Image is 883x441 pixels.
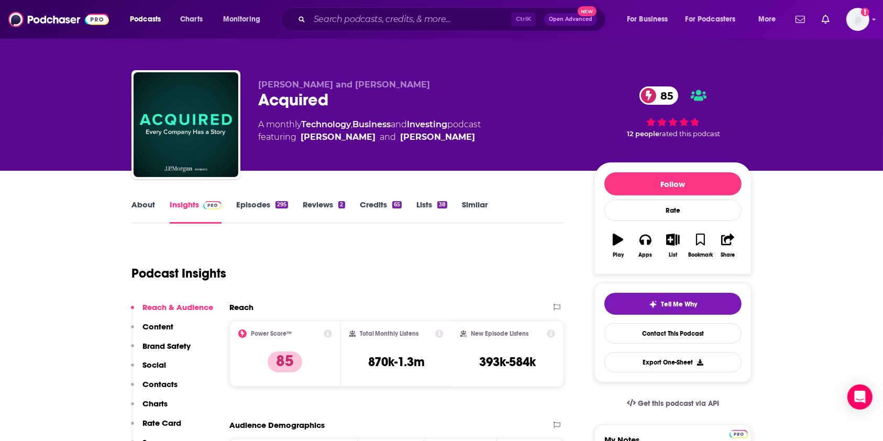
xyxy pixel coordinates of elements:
[604,352,742,372] button: Export One-Sheet
[134,72,238,177] img: Acquired
[687,227,714,264] button: Bookmark
[549,17,592,22] span: Open Advanced
[471,330,528,337] h2: New Episode Listens
[791,10,809,28] a: Show notifications dropdown
[604,200,742,221] div: Rate
[639,86,678,105] a: 85
[131,322,173,341] button: Content
[604,293,742,315] button: tell me why sparkleTell Me Why
[131,302,213,322] button: Reach & Audience
[352,119,391,129] a: Business
[649,300,657,308] img: tell me why sparkle
[604,227,632,264] button: Play
[407,119,447,129] a: Investing
[544,13,597,26] button: Open AdvancedNew
[391,119,407,129] span: and
[142,418,181,428] p: Rate Card
[714,227,742,264] button: Share
[310,11,511,28] input: Search podcasts, credits, & more...
[131,360,166,379] button: Social
[846,8,869,31] span: Logged in as Morgan16
[142,322,173,332] p: Content
[142,341,191,351] p: Brand Safety
[351,119,352,129] span: ,
[650,86,678,105] span: 85
[730,428,748,438] a: Pro website
[632,227,659,264] button: Apps
[661,300,698,308] span: Tell Me Why
[846,8,869,31] button: Show profile menu
[638,399,719,408] span: Get this podcast via API
[627,130,660,138] span: 12 people
[303,200,345,224] a: Reviews2
[170,200,222,224] a: InsightsPodchaser Pro
[818,10,834,28] a: Show notifications dropdown
[131,379,178,399] button: Contacts
[131,399,168,418] button: Charts
[258,80,430,90] span: [PERSON_NAME] and [PERSON_NAME]
[679,11,751,28] button: open menu
[131,200,155,224] a: About
[669,252,677,258] div: List
[688,252,713,258] div: Bookmark
[639,252,653,258] div: Apps
[721,252,735,258] div: Share
[578,6,597,16] span: New
[142,379,178,389] p: Contacts
[380,131,396,144] span: and
[229,420,325,430] h2: Audience Demographics
[620,11,681,28] button: open menu
[861,8,869,16] svg: Add a profile image
[236,200,288,224] a: Episodes295
[251,330,292,337] h2: Power Score™
[268,351,302,372] p: 85
[660,130,721,138] span: rated this podcast
[123,11,174,28] button: open menu
[142,399,168,409] p: Charts
[686,12,736,27] span: For Podcasters
[751,11,789,28] button: open menu
[847,384,873,410] div: Open Intercom Messenger
[604,172,742,195] button: Follow
[338,201,345,208] div: 2
[368,354,425,370] h3: 870k-1.3m
[594,80,752,145] div: 85 12 peoplerated this podcast
[462,200,488,224] a: Similar
[437,201,447,208] div: 38
[229,302,253,312] h2: Reach
[173,11,209,28] a: Charts
[130,12,161,27] span: Podcasts
[258,131,481,144] span: featuring
[142,302,213,312] p: Reach & Audience
[301,119,351,129] a: Technology
[846,8,869,31] img: User Profile
[613,252,624,258] div: Play
[627,12,668,27] span: For Business
[258,118,481,144] div: A monthly podcast
[131,341,191,360] button: Brand Safety
[619,391,727,416] a: Get this podcast via API
[223,12,260,27] span: Monitoring
[392,201,402,208] div: 65
[275,201,288,208] div: 295
[659,227,687,264] button: List
[8,9,109,29] img: Podchaser - Follow, Share and Rate Podcasts
[416,200,447,224] a: Lists38
[301,131,376,144] a: Ben Gilbert
[216,11,274,28] button: open menu
[131,418,181,437] button: Rate Card
[758,12,776,27] span: More
[131,266,226,281] h1: Podcast Insights
[360,200,402,224] a: Credits65
[511,13,536,26] span: Ctrl K
[203,201,222,210] img: Podchaser Pro
[480,354,536,370] h3: 393k-584k
[604,323,742,344] a: Contact This Podcast
[730,430,748,438] img: Podchaser Pro
[142,360,166,370] p: Social
[400,131,475,144] a: David Rosenthal
[291,7,616,31] div: Search podcasts, credits, & more...
[360,330,419,337] h2: Total Monthly Listens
